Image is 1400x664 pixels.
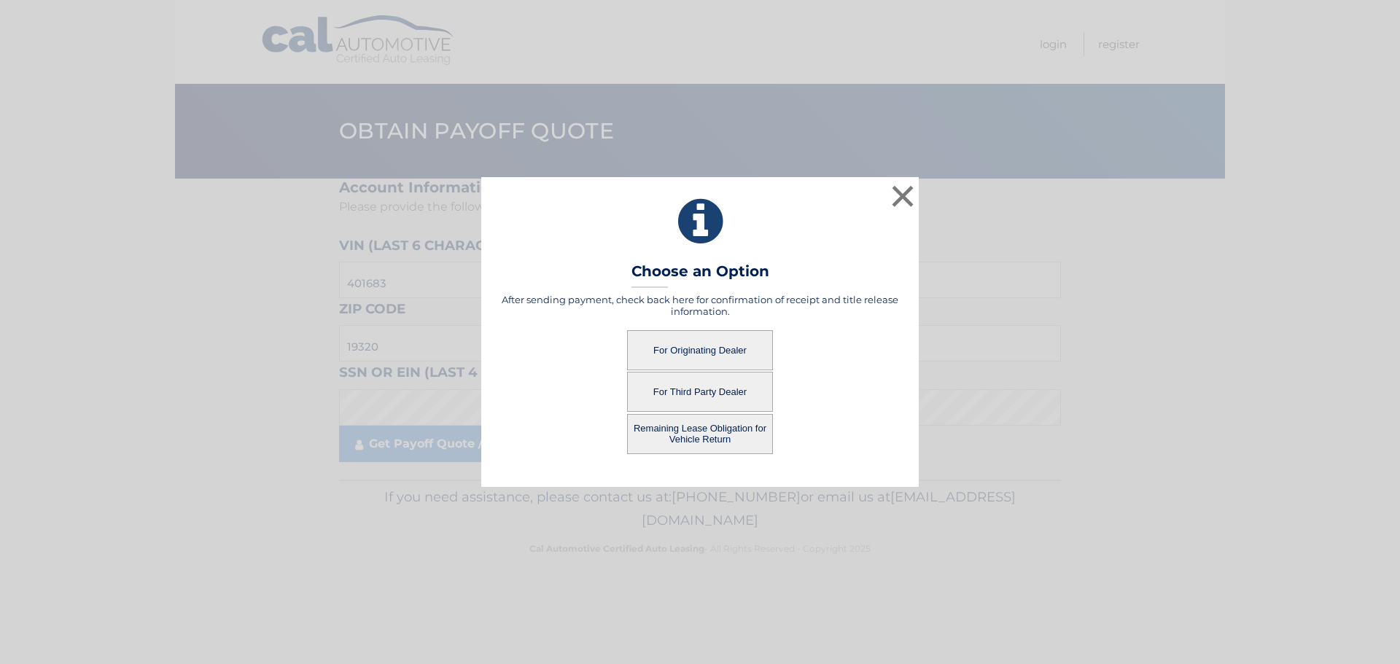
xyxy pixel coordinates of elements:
button: × [888,181,917,211]
button: Remaining Lease Obligation for Vehicle Return [627,414,773,454]
button: For Originating Dealer [627,330,773,370]
h3: Choose an Option [631,262,769,288]
h5: After sending payment, check back here for confirmation of receipt and title release information. [499,294,901,317]
button: For Third Party Dealer [627,372,773,412]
